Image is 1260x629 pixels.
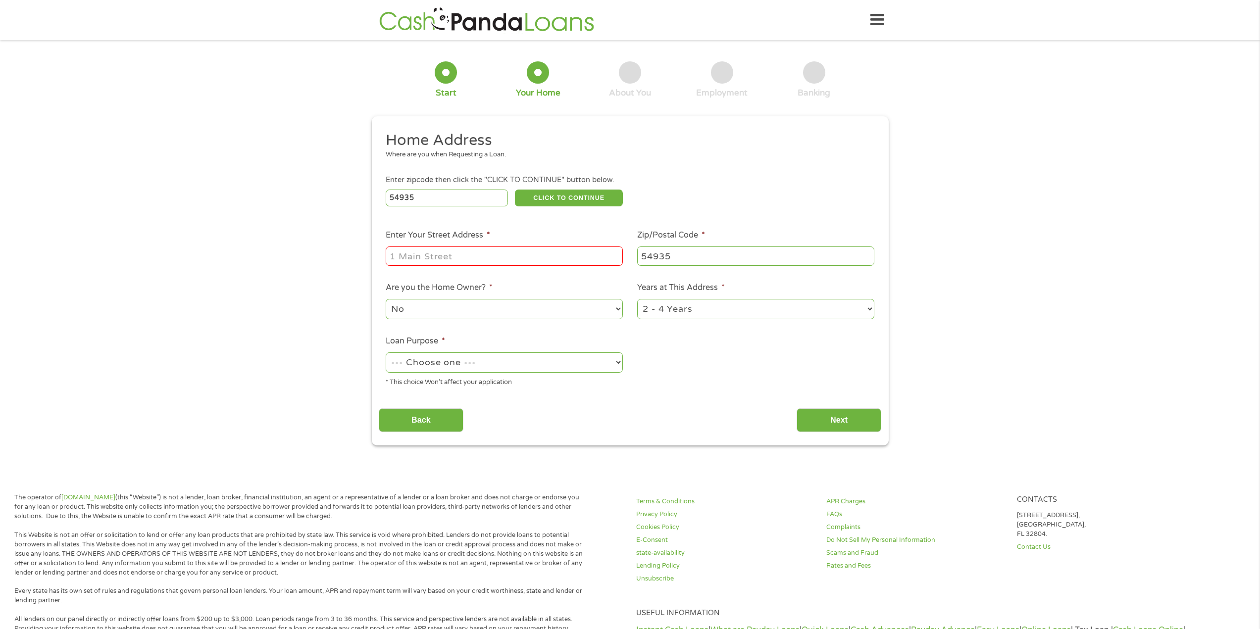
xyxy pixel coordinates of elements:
[386,175,874,186] div: Enter zipcode then click the "CLICK TO CONTINUE" button below.
[798,88,830,98] div: Banking
[379,408,463,433] input: Back
[1017,511,1195,539] p: [STREET_ADDRESS], [GEOGRAPHIC_DATA], FL 32804.
[637,283,725,293] label: Years at This Address
[14,586,586,605] p: Every state has its own set of rules and regulations that govern personal loan lenders. Your loan...
[636,497,814,506] a: Terms & Conditions
[386,150,867,160] div: Where are you when Requesting a Loan.
[636,609,1195,618] h4: Useful Information
[826,510,1005,519] a: FAQs
[636,535,814,545] a: E-Consent
[14,531,586,577] p: This Website is not an offer or solicitation to lend or offer any loan products that are prohibit...
[636,523,814,532] a: Cookies Policy
[609,88,651,98] div: About You
[386,190,508,206] input: Enter Zipcode (e.g 01510)
[637,230,705,241] label: Zip/Postal Code
[826,497,1005,506] a: APR Charges
[826,535,1005,545] a: Do Not Sell My Personal Information
[826,561,1005,571] a: Rates and Fees
[1017,542,1195,552] a: Contact Us
[386,230,490,241] label: Enter Your Street Address
[797,408,881,433] input: Next
[636,561,814,571] a: Lending Policy
[436,88,456,98] div: Start
[1017,495,1195,505] h4: Contacts
[826,523,1005,532] a: Complaints
[386,283,493,293] label: Are you the Home Owner?
[516,88,560,98] div: Your Home
[386,131,867,150] h2: Home Address
[636,548,814,558] a: state-availability
[636,510,814,519] a: Privacy Policy
[386,336,445,346] label: Loan Purpose
[386,246,623,265] input: 1 Main Street
[636,574,814,583] a: Unsubscribe
[61,493,115,501] a: [DOMAIN_NAME]
[376,6,597,34] img: GetLoanNow Logo
[515,190,623,206] button: CLICK TO CONTINUE
[14,493,586,521] p: The operator of (this “Website”) is not a lender, loan broker, financial institution, an agent or...
[696,88,748,98] div: Employment
[386,374,623,387] div: * This choice Won’t affect your application
[826,548,1005,558] a: Scams and Fraud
